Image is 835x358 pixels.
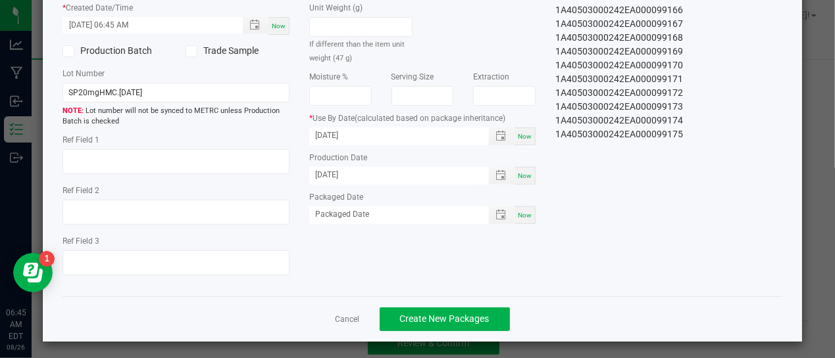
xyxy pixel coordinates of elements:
div: 1A40503000242EA000099166 [555,3,782,17]
input: Packaged Date [309,206,476,223]
iframe: Resource center unread badge [39,251,55,267]
label: Trade Sample [186,44,289,58]
label: Packaged Date [309,191,536,203]
div: 1A40503000242EA000099173 [555,100,782,114]
input: Use By Date [309,127,476,144]
span: Now [272,22,286,30]
span: Now [518,133,532,140]
div: 1A40503000242EA000099174 [555,114,782,127]
div: 1A40503000242EA000099175 [555,127,782,141]
input: Production Date [309,167,476,183]
span: (calculated based on package inheritance) [355,114,505,123]
span: Now [518,172,532,179]
label: Extraction [473,71,536,83]
span: Toggle popup [489,167,515,185]
span: Create New Packages [400,313,490,324]
label: Use By Date [309,112,536,124]
input: Created Datetime [63,17,229,34]
label: Serving Size [392,71,454,83]
div: 1A40503000242EA000099167 [555,17,782,31]
div: 1A40503000242EA000099171 [555,72,782,86]
div: 1A40503000242EA000099170 [555,58,782,72]
small: If different than the item unit weight (47 g) [309,40,405,62]
button: Create New Packages [380,307,510,331]
label: Lot Number [63,68,290,79]
a: Cancel [336,314,360,325]
label: Moisture % [309,71,372,83]
span: Lot number will not be synced to METRC unless Production Batch is checked [63,106,290,127]
span: Toggle popup [243,17,268,34]
label: Created Date/Time [63,2,290,14]
div: 1A40503000242EA000099169 [555,45,782,58]
label: Unit Weight (g) [309,2,413,14]
div: 1A40503000242EA000099172 [555,86,782,100]
label: Ref Field 3 [63,235,290,247]
label: Production Date [309,152,536,164]
span: Toggle popup [489,127,515,145]
iframe: Resource center [13,253,53,292]
label: Ref Field 2 [63,185,290,196]
label: Production Batch [63,44,166,58]
label: Ref Field 1 [63,134,290,146]
span: Toggle popup [489,206,515,224]
div: 1A40503000242EA000099168 [555,31,782,45]
span: Now [518,212,532,219]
